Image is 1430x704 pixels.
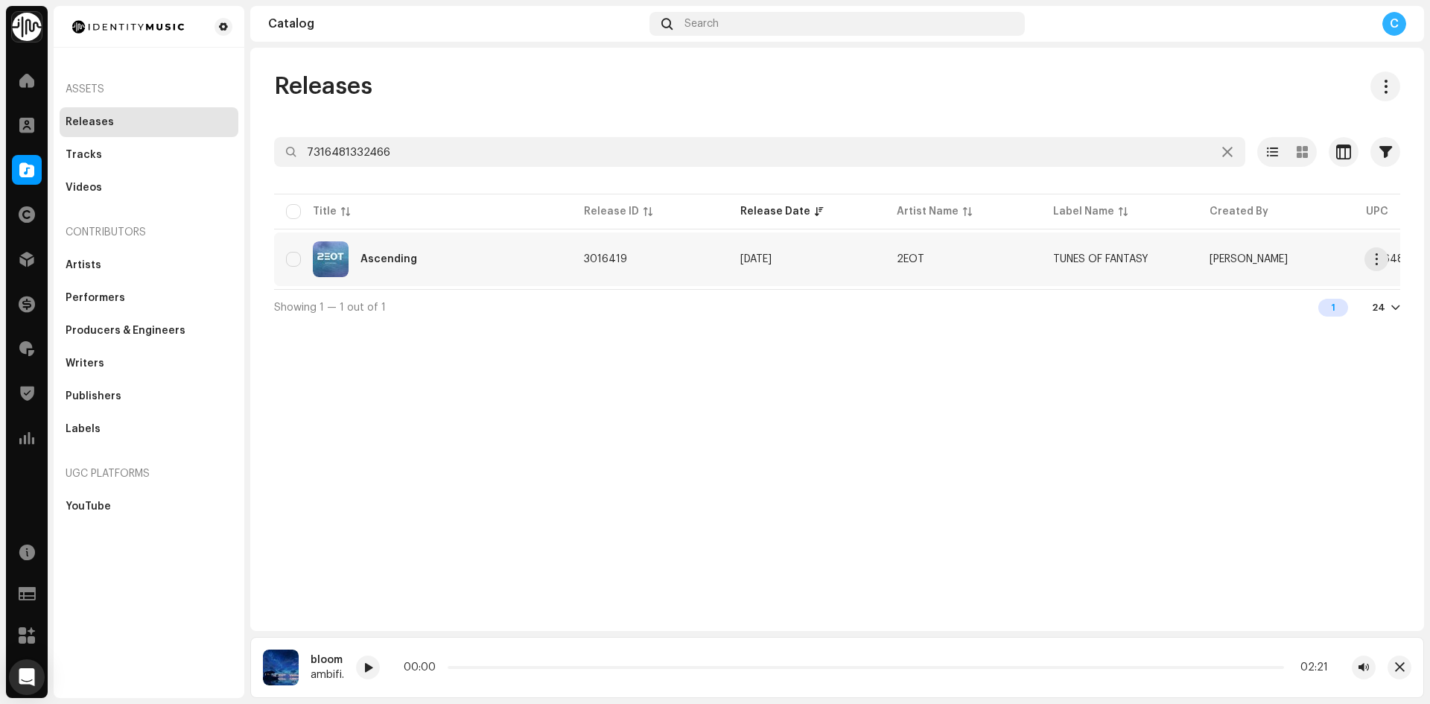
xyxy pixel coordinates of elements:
div: bloom [311,654,344,666]
div: 02:21 [1290,662,1328,673]
re-m-nav-item: Artists [60,250,238,280]
div: Producers & Engineers [66,325,185,337]
div: Release Date [740,204,810,219]
div: Title [313,204,337,219]
span: Showing 1 — 1 out of 1 [274,302,386,313]
div: YouTube [66,501,111,513]
div: 00:00 [404,662,442,673]
re-m-nav-item: Writers [60,349,238,378]
div: 1 [1318,299,1348,317]
re-a-nav-header: Assets [60,72,238,107]
div: C [1382,12,1406,36]
div: Release ID [584,204,639,219]
img: 0f74c21f-6d1c-4dbc-9196-dbddad53419e [12,12,42,42]
div: Ascending [360,254,417,264]
div: Catalog [268,18,643,30]
input: Search [274,137,1245,167]
img: 185c913a-8839-411b-a7b9-bf647bcb215e [66,18,191,36]
div: Releases [66,116,114,128]
re-m-nav-item: Producers & Engineers [60,316,238,346]
re-m-nav-item: Publishers [60,381,238,411]
div: Writers [66,358,104,370]
div: 24 [1372,302,1385,314]
re-m-nav-item: Releases [60,107,238,137]
re-m-nav-item: Tracks [60,140,238,170]
re-m-nav-item: YouTube [60,492,238,521]
div: ambifi. [311,669,344,681]
span: Search [684,18,719,30]
span: Releases [274,72,372,101]
span: Florian Bur [1210,254,1288,264]
div: Performers [66,292,125,304]
img: 206fb6ae-7d61-46c0-a60e-a3a313897f1f [313,241,349,277]
span: TUNES OF FANTASY [1053,254,1148,264]
div: Label Name [1053,204,1114,219]
re-m-nav-item: Videos [60,173,238,203]
div: Publishers [66,390,121,402]
re-m-nav-item: Labels [60,414,238,444]
re-a-nav-header: Contributors [60,215,238,250]
span: 3016419 [584,254,627,264]
img: dbe1d048-5890-42bb-8bc2-753d740498ea [263,650,299,685]
re-a-nav-header: UGC Platforms [60,456,238,492]
div: Artists [66,259,101,271]
div: Labels [66,423,101,435]
div: Artist Name [897,204,959,219]
div: Open Intercom Messenger [9,659,45,695]
div: Videos [66,182,102,194]
div: 2EOT [897,254,924,264]
re-m-nav-item: Performers [60,283,238,313]
span: Oct 31, 2025 [740,254,772,264]
span: 2EOT [897,254,1029,264]
div: Tracks [66,149,102,161]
